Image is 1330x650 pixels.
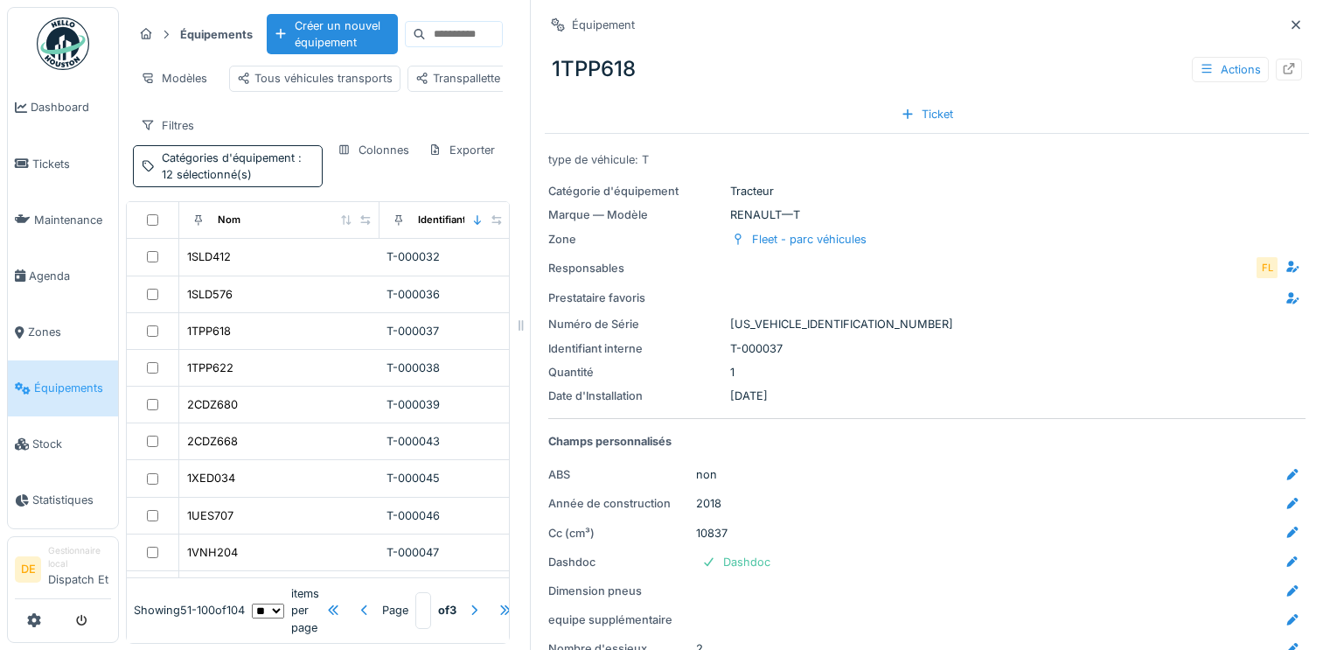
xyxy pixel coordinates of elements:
[421,137,503,163] div: Exporter
[548,290,689,306] div: Prestataire favoris
[548,151,1306,168] div: type de véhicule: T
[187,470,235,486] div: 1XED034
[386,433,504,450] div: T-000043
[752,231,867,248] div: Fleet - parc véhicules
[548,183,723,199] div: Catégorie d'équipement
[218,213,240,227] div: Nom
[438,603,456,619] strong: of 3
[723,554,770,570] div: Dashdoc
[237,70,393,87] div: Tous véhicules transports
[133,113,202,138] div: Filtres
[162,151,302,181] span: : 12 sélectionné(s)
[548,340,1306,357] div: T-000037
[15,556,41,583] li: DE
[548,231,723,248] div: Zone
[696,495,721,512] div: 2018
[187,544,238,561] div: 1VNH204
[34,380,111,396] span: Équipements
[252,586,319,637] div: items per page
[548,388,723,404] div: Date d'Installation
[8,80,118,136] a: Dashboard
[28,324,111,340] span: Zones
[8,304,118,360] a: Zones
[548,340,723,357] div: Identifiant interne
[386,286,504,303] div: T-000036
[548,612,689,628] div: equipe supplémentaire
[386,544,504,561] div: T-000047
[572,17,635,33] div: Équipement
[696,466,717,483] div: non
[15,544,111,599] a: DE Gestionnaire localDispatch Et
[134,603,245,619] div: Showing 51 - 100 of 104
[8,416,118,472] a: Stock
[386,360,504,376] div: T-000038
[162,150,315,183] div: Catégories d'équipement
[548,316,1306,332] div: [US_VEHICLE_IDENTIFICATION_NUMBER]
[548,206,1306,223] div: RENAULT — T
[1255,255,1279,280] div: FL
[187,360,233,376] div: 1TPP622
[8,136,118,192] a: Tickets
[48,544,111,595] li: Dispatch Et
[48,544,111,571] div: Gestionnaire local
[29,268,111,284] span: Agenda
[696,525,728,542] div: 10837
[187,433,238,450] div: 2CDZ668
[548,554,689,570] div: Dashdoc
[8,248,118,304] a: Agenda
[386,470,504,486] div: T-000045
[548,388,1306,404] div: [DATE]
[548,206,723,223] div: Marque — Modèle
[382,603,408,619] div: Page
[187,323,231,339] div: 1TPP618
[415,70,526,87] div: Transpallette - BT
[31,99,111,115] span: Dashboard
[386,396,504,413] div: T-000039
[32,436,111,452] span: Stock
[548,364,1306,381] div: 1
[8,360,118,416] a: Équipements
[187,286,233,303] div: 1SLD576
[548,316,723,332] div: Numéro de Série
[548,525,689,542] div: Cc (cm³)
[267,14,398,54] div: Créer un nouvel équipement
[8,192,118,248] a: Maintenance
[187,248,231,265] div: 1SLD412
[548,583,689,599] div: Dimension pneus
[548,364,723,381] div: Quantité
[37,17,89,70] img: Badge_color-CXgf-gQk.svg
[173,26,260,43] strong: Équipements
[548,433,672,450] strong: Champs personnalisés
[386,248,504,265] div: T-000032
[548,466,689,483] div: ABS
[386,507,504,524] div: T-000046
[34,212,111,228] span: Maintenance
[187,396,238,413] div: 2CDZ680
[386,323,504,339] div: T-000037
[8,472,118,528] a: Statistiques
[548,183,1306,199] div: Tracteur
[548,495,689,512] div: Année de construction
[330,137,417,163] div: Colonnes
[1192,57,1269,82] div: Actions
[133,66,215,91] div: Modèles
[187,507,233,524] div: 1UES707
[548,260,689,276] div: Responsables
[32,156,111,172] span: Tickets
[418,213,503,227] div: Identifiant interne
[894,102,960,126] div: Ticket
[545,46,1309,92] div: 1TPP618
[32,492,111,508] span: Statistiques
